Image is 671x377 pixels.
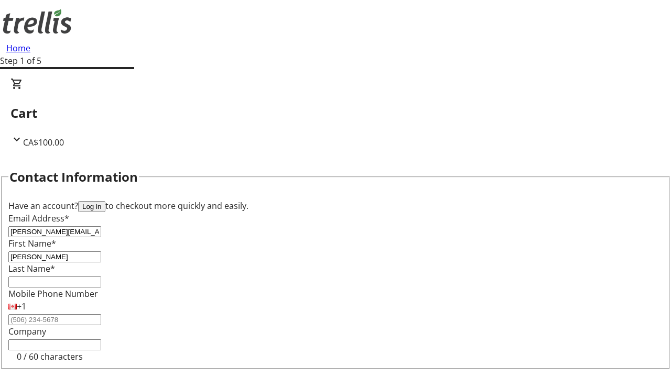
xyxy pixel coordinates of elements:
label: Email Address* [8,213,69,224]
div: Have an account? to checkout more quickly and easily. [8,199,663,212]
span: CA$100.00 [23,137,64,148]
div: CartCA$100.00 [10,77,661,149]
h2: Contact Information [9,168,138,186]
h2: Cart [10,104,661,123]
label: Mobile Phone Number [8,288,98,300]
tr-character-limit: 0 / 60 characters [17,351,83,362]
button: Log in [78,201,105,212]
input: (506) 234-5678 [8,314,101,325]
label: Company [8,326,46,337]
label: First Name* [8,238,56,249]
label: Last Name* [8,263,55,274]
